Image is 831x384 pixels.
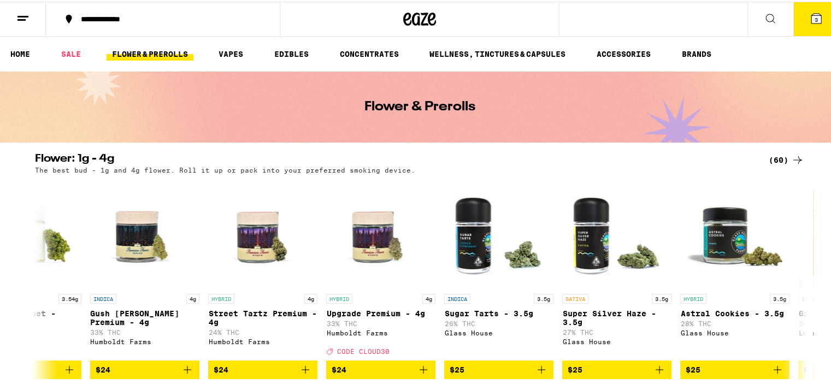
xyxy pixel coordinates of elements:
[334,46,404,59] a: CONCENTRATES
[326,178,435,287] img: Humboldt Farms - Upgrade Premium - 4g
[326,318,435,326] p: 33% THC
[35,152,751,165] h2: Flower: 1g - 4g
[686,364,700,373] span: $25
[332,364,346,373] span: $24
[107,46,193,59] a: FLOWER & PREROLLS
[676,46,717,59] a: BRANDS
[591,46,656,59] a: ACCESSORIES
[680,308,789,316] p: Astral Cookies - 3.5g
[444,328,553,335] div: Glass House
[208,178,317,287] img: Humboldt Farms - Street Tartz Premium - 4g
[90,336,199,344] div: Humboldt Farms
[562,308,671,325] p: Super Silver Haze - 3.5g
[444,318,553,326] p: 26% THC
[90,292,116,302] p: INDICA
[680,178,789,359] a: Open page for Astral Cookies - 3.5g from Glass House
[5,46,36,59] a: HOME
[444,178,553,287] img: Glass House - Sugar Tarts - 3.5g
[364,99,475,112] h1: Flower & Prerolls
[90,327,199,334] p: 33% THC
[56,46,86,59] a: SALE
[208,178,317,359] a: Open page for Street Tartz Premium - 4g from Humboldt Farms
[208,336,317,344] div: Humboldt Farms
[96,364,110,373] span: $24
[304,292,317,302] p: 4g
[798,292,824,302] p: INDICA
[444,308,553,316] p: Sugar Tarts - 3.5g
[208,292,234,302] p: HYBRID
[90,178,199,287] img: Humboldt Farms - Gush Mintz Premium - 4g
[90,308,199,325] p: Gush [PERSON_NAME] Premium - 4g
[815,15,818,21] span: 3
[337,346,389,353] span: CODE CLOUD30
[208,327,317,334] p: 24% THC
[680,328,789,335] div: Glass House
[58,292,81,302] p: 3.54g
[208,308,317,325] p: Street Tartz Premium - 4g
[269,46,314,59] a: EDIBLES
[680,359,789,377] button: Add to bag
[213,46,249,59] a: VAPES
[562,336,671,344] div: Glass House
[652,292,671,302] p: 3.5g
[562,292,588,302] p: SATIVA
[562,327,671,334] p: 27% THC
[326,359,435,377] button: Add to bag
[186,292,199,302] p: 4g
[35,165,415,172] p: The best bud - 1g and 4g flower. Roll it up or pack into your preferred smoking device.
[562,178,671,287] img: Glass House - Super Silver Haze - 3.5g
[770,292,789,302] p: 3.5g
[208,359,317,377] button: Add to bag
[562,359,671,377] button: Add to bag
[680,292,706,302] p: HYBRID
[90,178,199,359] a: Open page for Gush Mintz Premium - 4g from Humboldt Farms
[7,8,79,16] span: Hi. Need any help?
[562,178,671,359] a: Open page for Super Silver Haze - 3.5g from Glass House
[326,308,435,316] p: Upgrade Premium - 4g
[326,178,435,359] a: Open page for Upgrade Premium - 4g from Humboldt Farms
[444,359,553,377] button: Add to bag
[568,364,582,373] span: $25
[214,364,228,373] span: $24
[90,359,199,377] button: Add to bag
[804,364,818,373] span: $33
[422,292,435,302] p: 4g
[444,292,470,302] p: INDICA
[424,46,571,59] a: WELLNESS, TINCTURES & CAPSULES
[680,318,789,326] p: 28% THC
[534,292,553,302] p: 3.5g
[450,364,464,373] span: $25
[444,178,553,359] a: Open page for Sugar Tarts - 3.5g from Glass House
[769,152,804,165] a: (60)
[680,178,789,287] img: Glass House - Astral Cookies - 3.5g
[326,292,352,302] p: HYBRID
[326,328,435,335] div: Humboldt Farms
